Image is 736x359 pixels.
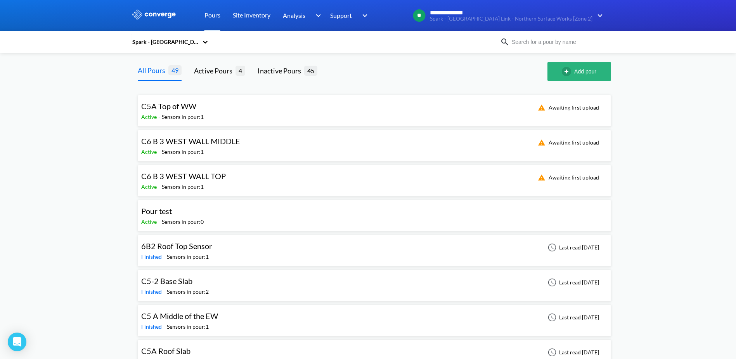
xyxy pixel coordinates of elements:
div: Active Pours [194,65,236,76]
span: C6 B 3 WEST WALL TOP [141,171,226,181]
span: - [163,253,167,260]
img: add-circle-outline.svg [562,67,574,76]
div: Sensors in pour: 1 [167,322,209,331]
span: Finished [141,253,163,260]
a: C5 A Middle of the EWFinished-Sensors in pour:1Last read [DATE] [138,314,611,320]
button: Add pour [547,62,611,81]
div: Sensors in pour: 1 [162,148,204,156]
img: downArrow.svg [310,11,323,20]
a: C6 B 3 WEST WALL TOPActive-Sensors in pour:1Awaiting first upload [138,174,611,180]
span: C5-2 Base Slab [141,276,192,286]
div: Inactive Pours [258,65,304,76]
div: Sensors in pour: 1 [162,113,204,121]
span: - [163,323,167,330]
a: Pour testActive-Sensors in pour:0 [138,209,611,215]
div: Open Intercom Messenger [8,333,26,351]
div: Sensors in pour: 1 [162,183,204,191]
div: All Pours [138,65,168,76]
span: - [163,288,167,295]
span: Active [141,113,158,120]
span: - [158,113,162,120]
div: Last read [DATE] [544,243,601,252]
a: 6B2 Roof Top SensorFinished-Sensors in pour:1Last read [DATE] [138,244,611,250]
span: C5A Roof Slab [141,346,190,356]
div: Sensors in pour: 0 [162,218,204,226]
span: C6 B 3 WEST WALL MIDDLE [141,136,240,146]
div: Last read [DATE] [544,348,601,357]
img: downArrow.svg [357,11,370,20]
span: Finished [141,288,163,295]
span: 45 [304,66,317,75]
div: Last read [DATE] [544,278,601,287]
input: Search for a pour by name [509,38,603,46]
span: 4 [236,66,245,75]
span: C5A Top of WW [141,101,196,111]
span: - [158,148,162,155]
a: C5-2 Base SlabFinished-Sensors in pour:2Last read [DATE] [138,279,611,285]
span: 49 [168,65,182,75]
a: C5A Top of WWActive-Sensors in pour:1Awaiting first upload [138,104,611,110]
span: Support [330,10,352,20]
span: Active [141,148,158,155]
div: Awaiting first upload [533,103,601,112]
a: C5A Roof SlabFinished-Sensors in pour:2Last read [DATE] [138,349,611,355]
span: Spark - [GEOGRAPHIC_DATA] Link - Northern Surface Works [Zone 2] [430,16,592,22]
span: Analysis [283,10,305,20]
div: Awaiting first upload [533,173,601,182]
span: Finished [141,323,163,330]
div: Spark - [GEOGRAPHIC_DATA] Link - Northern Surface Works [Zone 2] [132,38,198,46]
span: - [158,218,162,225]
span: Pour test [141,206,172,216]
div: Sensors in pour: 2 [167,288,209,296]
img: icon-search.svg [500,37,509,47]
img: downArrow.svg [592,11,605,20]
span: Active [141,183,158,190]
div: Last read [DATE] [544,313,601,322]
span: 6B2 Roof Top Sensor [141,241,212,251]
span: C5 A Middle of the EW [141,311,218,321]
span: - [158,183,162,190]
img: logo_ewhite.svg [132,9,177,19]
span: Active [141,218,158,225]
a: C6 B 3 WEST WALL MIDDLEActive-Sensors in pour:1Awaiting first upload [138,139,611,145]
div: Sensors in pour: 1 [167,253,209,261]
div: Awaiting first upload [533,138,601,147]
